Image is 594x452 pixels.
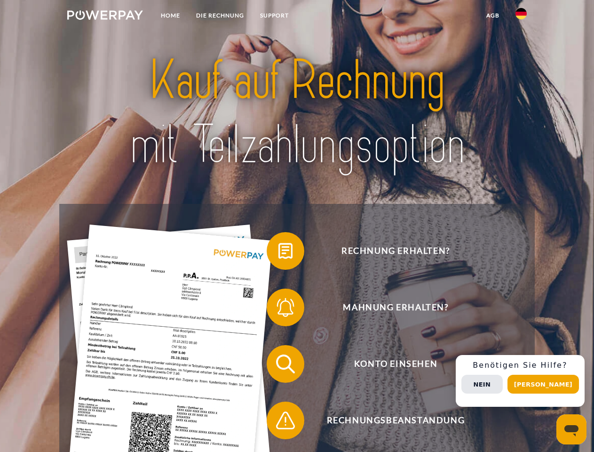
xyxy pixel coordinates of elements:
span: Rechnungsbeanstandung [280,402,511,439]
img: logo-powerpay-white.svg [67,10,143,20]
div: Schnellhilfe [456,355,585,407]
span: Konto einsehen [280,345,511,383]
button: Konto einsehen [267,345,511,383]
iframe: Schaltfläche zum Öffnen des Messaging-Fensters [556,414,586,444]
button: Mahnung erhalten? [267,289,511,326]
img: qb_bell.svg [274,296,297,319]
h3: Benötigen Sie Hilfe? [461,361,579,370]
a: DIE RECHNUNG [188,7,252,24]
a: SUPPORT [252,7,297,24]
a: agb [478,7,507,24]
img: de [515,8,527,19]
a: Home [153,7,188,24]
button: Rechnungsbeanstandung [267,402,511,439]
button: Nein [461,375,503,394]
img: qb_warning.svg [274,409,297,432]
img: qb_search.svg [274,352,297,376]
span: Rechnung erhalten? [280,232,511,270]
img: title-powerpay_de.svg [90,45,504,180]
button: Rechnung erhalten? [267,232,511,270]
button: [PERSON_NAME] [507,375,579,394]
span: Mahnung erhalten? [280,289,511,326]
img: qb_bill.svg [274,239,297,263]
